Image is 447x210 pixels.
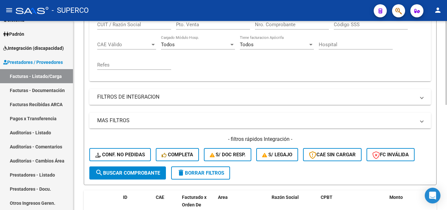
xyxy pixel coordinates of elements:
span: Todos [161,42,175,48]
span: Monto [389,195,403,200]
span: CAE [156,195,164,200]
button: Completa [156,148,199,161]
span: Completa [162,152,193,158]
span: CPBT [321,195,332,200]
span: Buscar Comprobante [95,170,160,176]
span: Razón Social [272,195,299,200]
h4: - filtros rápidos Integración - [89,136,431,143]
button: S/ Doc Resp. [204,148,252,161]
span: FC Inválida [372,152,409,158]
span: Area [218,195,228,200]
mat-icon: person [434,6,442,14]
span: CAE Válido [97,42,150,48]
button: S/ legajo [256,148,298,161]
span: Padrón [3,30,24,38]
span: - SUPERCO [52,3,89,18]
span: Todos [240,42,254,48]
mat-panel-title: FILTROS DE INTEGRACION [97,93,415,101]
span: S/ legajo [262,152,292,158]
button: Buscar Comprobante [89,166,166,180]
div: Open Intercom Messenger [425,188,440,203]
button: Conf. no pedidas [89,148,151,161]
span: Prestadores / Proveedores [3,59,63,66]
span: Borrar Filtros [177,170,224,176]
mat-expansion-panel-header: MAS FILTROS [89,113,431,128]
button: Borrar Filtros [171,166,230,180]
mat-panel-title: MAS FILTROS [97,117,415,124]
mat-expansion-panel-header: FILTROS DE INTEGRACION [89,89,431,105]
span: S/ Doc Resp. [210,152,246,158]
mat-icon: search [95,169,103,177]
mat-icon: menu [5,6,13,14]
button: FC Inválida [367,148,415,161]
mat-icon: delete [177,169,185,177]
span: Integración (discapacidad) [3,45,64,52]
span: ID [123,195,127,200]
span: CAE SIN CARGAR [309,152,356,158]
span: Conf. no pedidas [95,152,145,158]
button: CAE SIN CARGAR [303,148,362,161]
span: Facturado x Orden De [182,195,206,207]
